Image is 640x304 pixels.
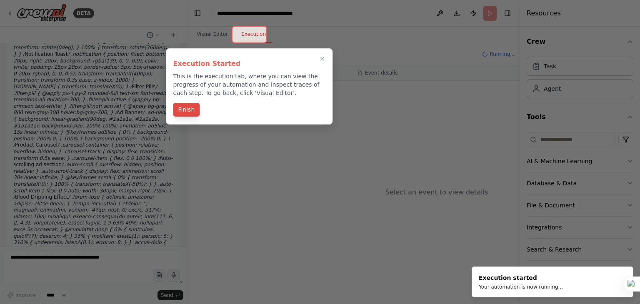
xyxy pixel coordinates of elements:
h3: Execution Started [173,59,325,69]
button: Close walkthrough [317,54,327,64]
div: Your automation is now running... [479,284,563,290]
div: Execution started [479,274,563,282]
button: Finish [173,103,200,117]
p: This is the execution tab, where you can view the progress of your automation and inspect traces ... [173,72,325,97]
button: Hide left sidebar [192,7,203,19]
